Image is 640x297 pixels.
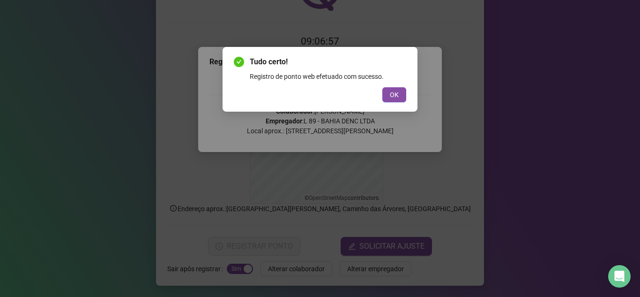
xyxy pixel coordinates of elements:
span: Tudo certo! [250,56,406,68]
span: OK [390,90,399,100]
div: Registro de ponto web efetuado com sucesso. [250,71,406,82]
button: OK [382,87,406,102]
div: Open Intercom Messenger [608,265,631,288]
span: check-circle [234,57,244,67]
